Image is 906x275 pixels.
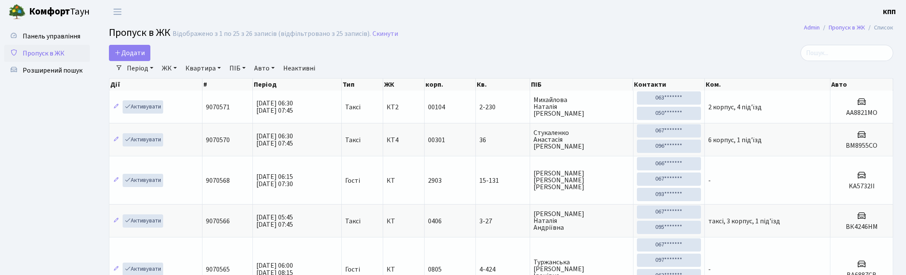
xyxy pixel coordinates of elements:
span: - [708,265,711,274]
span: [DATE] 06:30 [DATE] 07:45 [256,132,293,148]
h5: KA5732II [834,182,889,190]
a: Пропуск в ЖК [829,23,865,32]
span: 6 корпус, 1 під'їзд [708,135,762,145]
span: Михайлова Наталія [PERSON_NAME] [534,97,629,117]
span: [DATE] 05:45 [DATE] 07:45 [256,213,293,229]
a: Розширений пошук [4,62,90,79]
span: Таксі [345,218,361,225]
span: Розширений пошук [23,66,82,75]
th: Контакти [633,79,704,91]
span: 2 корпус, 4 під'їзд [708,102,762,112]
span: таксі, 3 корпус, 1 під'їзд [708,216,780,226]
span: 9070570 [206,135,230,145]
th: ЖК [383,79,425,91]
th: Авто [830,79,893,91]
span: 9070568 [206,176,230,185]
a: Додати [109,45,150,61]
th: ПІБ [530,79,633,91]
span: 36 [479,137,527,143]
th: Дії [109,79,202,91]
span: КТ2 [387,104,421,111]
span: КТ [387,266,421,273]
b: Комфорт [29,5,70,18]
span: [DATE] 06:15 [DATE] 07:30 [256,172,293,189]
input: Пошук... [800,45,893,61]
span: Гості [345,177,360,184]
a: ПІБ [226,61,249,76]
span: Панель управління [23,32,80,41]
li: Список [865,23,893,32]
a: ЖК [158,61,180,76]
span: [PERSON_NAME] [PERSON_NAME] [PERSON_NAME] [534,170,629,190]
a: Активувати [123,214,163,228]
a: Скинути [372,30,398,38]
a: Період [123,61,157,76]
h5: ВК4246НМ [834,223,889,231]
span: Додати [114,48,145,58]
h5: ВМ8955СО [834,142,889,150]
button: Переключити навігацію [107,5,128,19]
span: 0406 [428,216,442,226]
span: 2903 [428,176,442,185]
span: 00301 [428,135,445,145]
th: # [202,79,253,91]
span: 3-27 [479,218,527,225]
th: Кв. [476,79,531,91]
a: Admin [804,23,820,32]
a: Неактивні [280,61,319,76]
th: корп. [425,79,476,91]
a: Панель управління [4,28,90,45]
span: 0805 [428,265,442,274]
h5: AA8821MO [834,109,889,117]
a: КПП [883,7,896,17]
span: Пропуск в ЖК [109,25,170,40]
span: Гості [345,266,360,273]
span: Таун [29,5,90,19]
span: Таксі [345,104,361,111]
span: 9070571 [206,102,230,112]
span: - [708,176,711,185]
span: КТ4 [387,137,421,143]
span: 9070566 [206,216,230,226]
span: Таксі [345,137,361,143]
img: logo.png [9,3,26,20]
a: Квартира [182,61,224,76]
span: [DATE] 06:30 [DATE] 07:45 [256,99,293,115]
span: 00104 [428,102,445,112]
span: Пропуск в ЖК [23,49,65,58]
span: 9070565 [206,265,230,274]
th: Ком. [705,79,831,91]
span: 2-230 [479,104,527,111]
span: 4-424 [479,266,527,273]
span: [PERSON_NAME] Наталія Андріївна [534,211,629,231]
th: Тип [342,79,383,91]
a: Активувати [123,133,163,146]
a: Пропуск в ЖК [4,45,90,62]
a: Активувати [123,100,163,114]
a: Авто [251,61,278,76]
span: Стукаленко Анастасія [PERSON_NAME] [534,129,629,150]
span: КТ [387,218,421,225]
a: Активувати [123,174,163,187]
span: КТ [387,177,421,184]
span: 15-131 [479,177,527,184]
nav: breadcrumb [791,19,906,37]
th: Період [253,79,341,91]
div: Відображено з 1 по 25 з 26 записів (відфільтровано з 25 записів). [173,30,371,38]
